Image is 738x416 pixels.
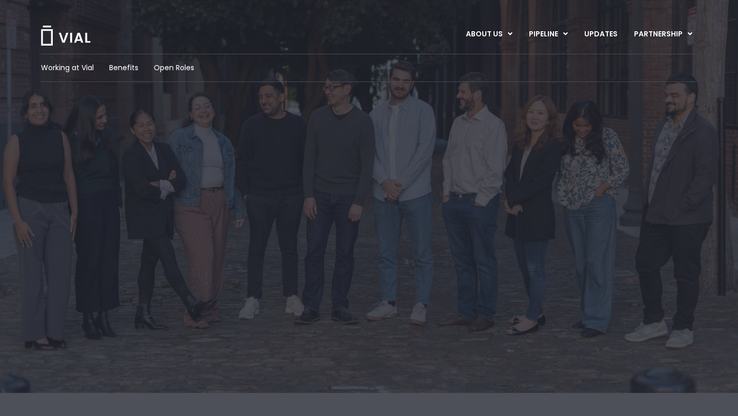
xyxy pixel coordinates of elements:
[458,26,520,43] a: ABOUT USMenu Toggle
[576,26,625,43] a: UPDATES
[40,26,91,46] img: Vial Logo
[154,63,194,73] a: Open Roles
[626,26,701,43] a: PARTNERSHIPMenu Toggle
[41,63,94,73] a: Working at Vial
[521,26,576,43] a: PIPELINEMenu Toggle
[109,63,138,73] a: Benefits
